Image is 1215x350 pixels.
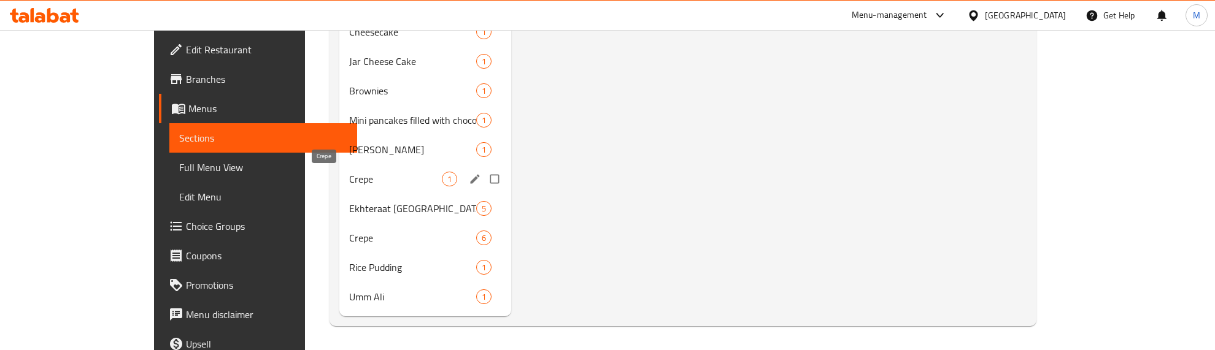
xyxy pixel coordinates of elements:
[476,54,492,69] div: items
[852,8,927,23] div: Menu-management
[476,230,492,245] div: items
[477,232,491,244] span: 6
[349,230,476,245] span: Crepe
[476,113,492,127] div: items
[186,72,347,86] span: Branches
[467,171,485,187] button: edit
[349,113,476,127] span: Mini pancakes filled with chocolate pieces
[349,201,476,216] span: Ekhteraat [GEOGRAPHIC_DATA]
[1193,9,1200,22] span: M
[477,291,491,303] span: 1
[477,203,491,215] span: 5
[159,211,357,241] a: Choice Groups
[169,123,357,153] a: Sections
[349,289,476,304] span: Umm Ali
[339,76,511,105] div: Brownies1
[349,172,442,186] span: Crepe
[339,164,511,194] div: Crepe1edit
[476,25,492,39] div: items
[349,201,476,216] div: Ekhteraat Dubai
[349,54,476,69] span: Jar Cheese Cake
[339,194,511,223] div: Ekhteraat [GEOGRAPHIC_DATA]5
[186,42,347,57] span: Edit Restaurant
[159,64,357,94] a: Branches
[339,47,511,76] div: Jar Cheese Cake1
[179,160,347,175] span: Full Menu View
[159,241,357,270] a: Coupons
[159,35,357,64] a: Edit Restaurant
[159,94,357,123] a: Menus
[476,260,492,275] div: items
[349,83,476,98] span: Brownies
[477,262,491,273] span: 1
[477,144,491,156] span: 1
[477,85,491,97] span: 1
[476,201,492,216] div: items
[186,307,347,322] span: Menu disclaimer
[985,9,1066,22] div: [GEOGRAPHIC_DATA]
[349,142,476,157] span: [PERSON_NAME]
[349,260,476,275] span: Rice Pudding
[188,101,347,116] span: Menus
[476,83,492,98] div: items
[477,26,491,38] span: 1
[186,219,347,234] span: Choice Groups
[349,142,476,157] div: Matilda Cake
[169,153,357,182] a: Full Menu View
[186,278,347,292] span: Promotions
[179,189,347,204] span: Edit Menu
[349,25,476,39] span: Cheesecake
[339,17,511,47] div: Cheesecake1
[339,223,511,253] div: Crepe6
[477,56,491,67] span: 1
[339,105,511,135] div: Mini pancakes filled with chocolate pieces1
[477,115,491,126] span: 1
[186,248,347,263] span: Coupons
[339,135,511,164] div: [PERSON_NAME]1
[179,131,347,145] span: Sections
[159,270,357,300] a: Promotions
[159,300,357,329] a: Menu disclaimer
[476,142,492,157] div: items
[339,253,511,282] div: Rice Pudding1
[476,289,492,304] div: items
[442,173,457,185] span: 1
[442,172,457,186] div: items
[169,182,357,211] a: Edit Menu
[339,282,511,311] div: Umm Ali1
